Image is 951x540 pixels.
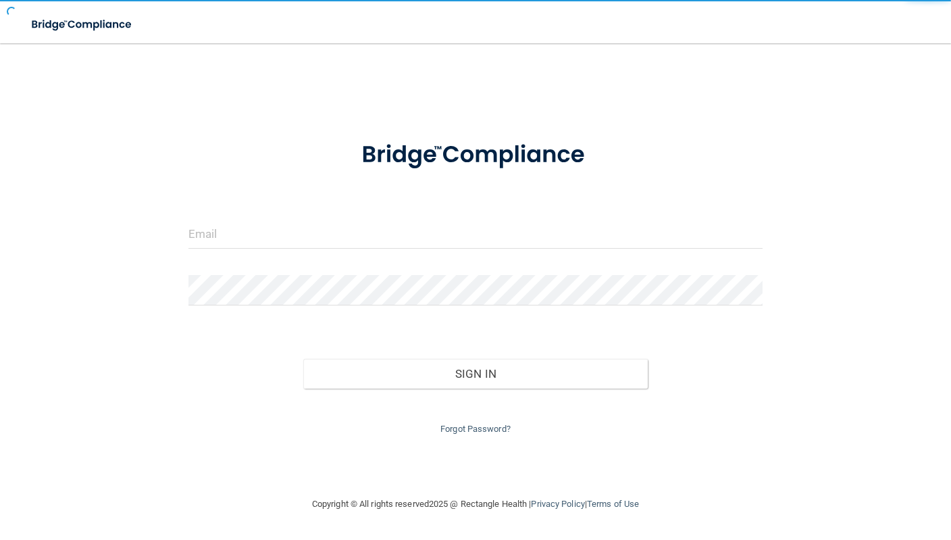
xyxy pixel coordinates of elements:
input: Email [188,218,763,249]
img: bridge_compliance_login_screen.278c3ca4.svg [20,11,145,39]
img: bridge_compliance_login_screen.278c3ca4.svg [337,124,614,186]
a: Forgot Password? [440,424,511,434]
div: Copyright © All rights reserved 2025 @ Rectangle Health | | [229,483,722,526]
a: Privacy Policy [531,499,584,509]
a: Terms of Use [587,499,639,509]
button: Sign In [303,359,648,389]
